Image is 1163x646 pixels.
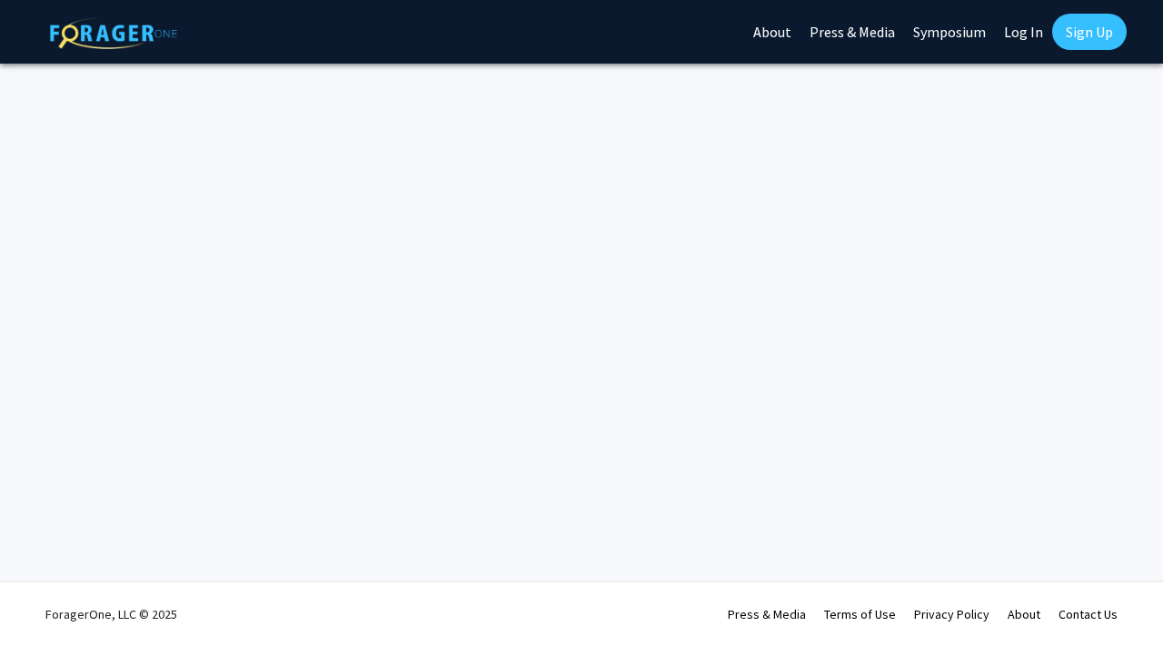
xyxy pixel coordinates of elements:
a: Contact Us [1059,606,1118,622]
a: Privacy Policy [914,606,989,622]
img: ForagerOne Logo [50,17,177,49]
a: Sign Up [1052,14,1127,50]
a: Press & Media [728,606,806,622]
div: ForagerOne, LLC © 2025 [45,582,177,646]
a: About [1008,606,1040,622]
a: Terms of Use [824,606,896,622]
